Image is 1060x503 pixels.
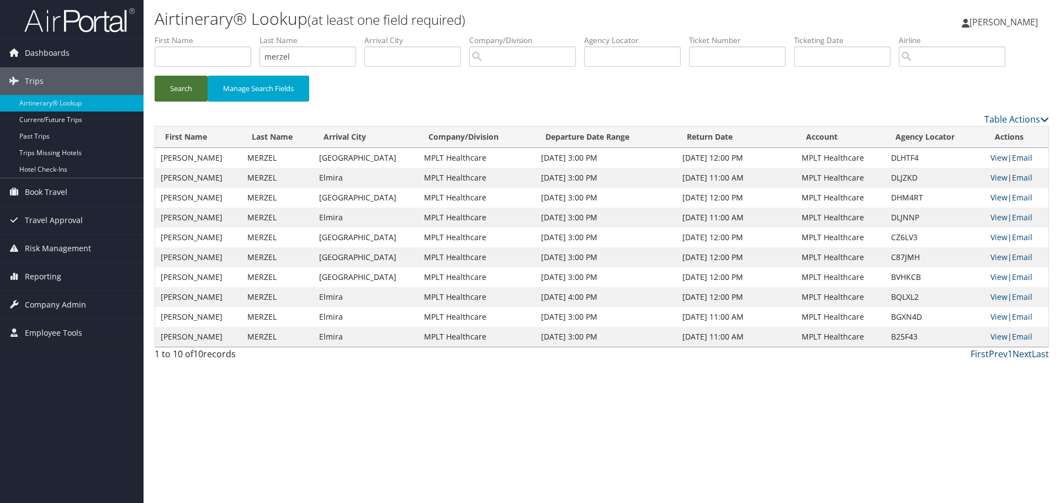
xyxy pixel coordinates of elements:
td: | [985,287,1048,307]
a: Email [1012,292,1032,302]
a: 1 [1008,348,1013,360]
span: Company Admin [25,291,86,319]
td: MERZEL [242,247,314,267]
td: [DATE] 3:00 PM [536,208,677,227]
td: [DATE] 11:00 AM [677,327,796,347]
td: MPLT Healthcare [418,188,536,208]
td: [DATE] 4:00 PM [536,287,677,307]
td: | [985,148,1048,168]
td: MPLT Healthcare [796,307,885,327]
label: Ticketing Date [794,35,899,46]
td: | [985,188,1048,208]
a: View [990,152,1008,163]
td: | [985,267,1048,287]
td: MERZEL [242,307,314,327]
a: View [990,272,1008,282]
td: MERZEL [242,148,314,168]
td: [DATE] 11:00 AM [677,208,796,227]
td: [GEOGRAPHIC_DATA] [314,148,418,168]
td: [DATE] 3:00 PM [536,307,677,327]
span: Travel Approval [25,207,83,234]
td: MPLT Healthcare [418,267,536,287]
td: MERZEL [242,327,314,347]
th: First Name: activate to sort column ascending [155,126,242,148]
button: Manage Search Fields [208,76,309,102]
td: MPLT Healthcare [418,247,536,267]
td: B25F43 [886,327,985,347]
div: 1 to 10 of records [155,347,366,366]
a: Last [1032,348,1049,360]
td: [DATE] 12:00 PM [677,247,796,267]
td: MERZEL [242,188,314,208]
label: Arrival City [364,35,469,46]
td: | [985,227,1048,247]
span: Risk Management [25,235,91,262]
a: View [990,232,1008,242]
td: [PERSON_NAME] [155,247,242,267]
td: [DATE] 3:00 PM [536,168,677,188]
td: [PERSON_NAME] [155,148,242,168]
td: [GEOGRAPHIC_DATA] [314,267,418,287]
span: Trips [25,67,44,95]
td: [PERSON_NAME] [155,327,242,347]
td: [DATE] 12:00 PM [677,267,796,287]
a: View [990,292,1008,302]
a: Prev [989,348,1008,360]
label: Airline [899,35,1014,46]
td: [PERSON_NAME] [155,227,242,247]
td: MERZEL [242,208,314,227]
td: Elmira [314,307,418,327]
td: MPLT Healthcare [796,148,885,168]
th: Return Date: activate to sort column ascending [677,126,796,148]
a: Email [1012,212,1032,223]
td: | [985,168,1048,188]
td: [PERSON_NAME] [155,307,242,327]
th: Arrival City: activate to sort column ascending [314,126,418,148]
label: Last Name [259,35,364,46]
td: | [985,327,1048,347]
td: MPLT Healthcare [796,168,885,188]
td: BQLXL2 [886,287,985,307]
a: Email [1012,331,1032,342]
td: Elmira [314,208,418,227]
td: | [985,307,1048,327]
a: Email [1012,152,1032,163]
td: CZ6LV3 [886,227,985,247]
td: [PERSON_NAME] [155,168,242,188]
td: [DATE] 12:00 PM [677,188,796,208]
td: [PERSON_NAME] [155,208,242,227]
td: MPLT Healthcare [796,327,885,347]
td: BVHKCB [886,267,985,287]
td: MPLT Healthcare [796,208,885,227]
td: C87JMH [886,247,985,267]
td: MPLT Healthcare [418,307,536,327]
span: Reporting [25,263,61,290]
td: MERZEL [242,168,314,188]
td: [DATE] 12:00 PM [677,227,796,247]
td: [DATE] 3:00 PM [536,148,677,168]
th: Departure Date Range: activate to sort column ascending [536,126,677,148]
th: Company/Division [418,126,536,148]
a: [PERSON_NAME] [962,6,1049,39]
td: [DATE] 12:00 PM [677,148,796,168]
small: (at least one field required) [308,10,465,29]
td: MPLT Healthcare [418,208,536,227]
td: [DATE] 3:00 PM [536,267,677,287]
td: [DATE] 11:00 AM [677,168,796,188]
a: Email [1012,272,1032,282]
td: MPLT Healthcare [418,148,536,168]
th: Account: activate to sort column ascending [796,126,885,148]
span: Dashboards [25,39,70,67]
td: [DATE] 11:00 AM [677,307,796,327]
a: Email [1012,232,1032,242]
td: Elmira [314,168,418,188]
td: [GEOGRAPHIC_DATA] [314,247,418,267]
a: Email [1012,192,1032,203]
td: [GEOGRAPHIC_DATA] [314,188,418,208]
th: Agency Locator: activate to sort column ascending [886,126,985,148]
span: 10 [193,348,203,360]
a: Email [1012,311,1032,322]
td: MPLT Healthcare [418,327,536,347]
td: [DATE] 3:00 PM [536,247,677,267]
td: Elmira [314,327,418,347]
